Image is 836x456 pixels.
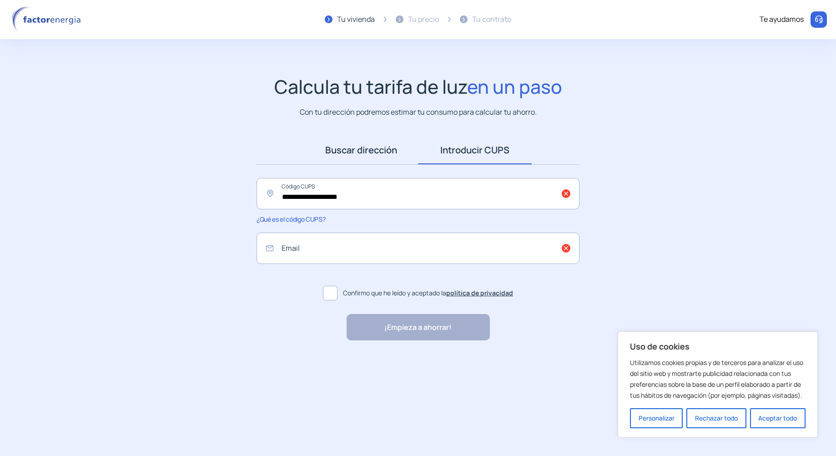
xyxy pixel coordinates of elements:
div: Tu precio [408,14,439,25]
a: política de privacidad [446,289,513,297]
a: Introducir CUPS [418,136,532,164]
p: Con tu dirección podremos estimar tu consumo para calcular tu ahorro. [300,106,537,118]
p: Utilizamos cookies propias y de terceros para analizar el uso del sitio web y mostrarte publicida... [630,357,806,401]
span: en un paso [467,74,562,99]
h1: Calcula tu tarifa de luz [274,76,562,98]
span: Confirmo que he leído y aceptado la [343,288,513,298]
div: Tu contrato [472,14,511,25]
button: Personalizar [630,408,683,428]
button: Aceptar todo [750,408,806,428]
div: Uso de cookies [618,331,818,438]
div: Tu vivienda [337,14,375,25]
span: ¿Qué es el código CUPS? [257,215,325,223]
img: logo factor [9,6,86,33]
button: Rechazar todo [686,408,746,428]
div: Te ayudamos [760,14,804,25]
img: llamar [814,15,823,24]
a: Buscar dirección [304,136,418,164]
p: Uso de cookies [630,341,806,352]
